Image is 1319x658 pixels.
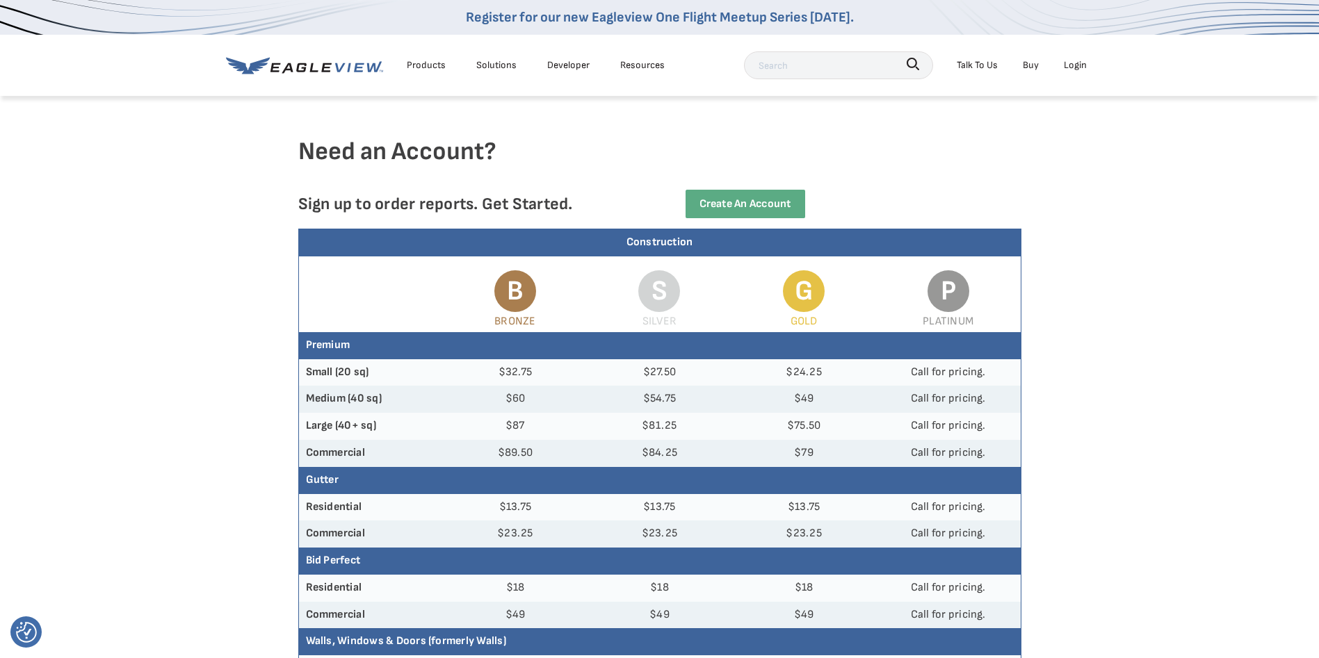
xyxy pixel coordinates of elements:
[443,494,588,521] td: $13.75
[494,270,536,312] span: B
[731,386,876,413] td: $49
[443,413,588,440] td: $87
[299,628,1021,655] th: Walls, Windows & Doors (formerly Walls)
[731,520,876,548] td: $23.25
[923,315,973,328] span: Platinum
[744,51,933,79] input: Search
[588,413,732,440] td: $81.25
[620,56,665,74] div: Resources
[476,56,517,74] div: Solutions
[443,520,588,548] td: $23.25
[443,602,588,629] td: $49
[588,520,732,548] td: $23.25
[16,622,37,643] button: Consent Preferences
[686,190,805,218] a: Create an Account
[299,229,1021,256] div: Construction
[1023,56,1039,74] a: Buy
[298,194,638,214] p: Sign up to order reports. Get Started.
[407,56,446,74] div: Products
[876,386,1021,413] td: Call for pricing.
[299,359,444,386] th: Small (20 sq)
[642,315,677,328] span: Silver
[731,413,876,440] td: $75.50
[731,602,876,629] td: $49
[588,359,732,386] td: $27.50
[466,9,854,26] a: Register for our new Eagleview One Flight Meetup Series [DATE].
[443,386,588,413] td: $60
[1064,56,1087,74] div: Login
[876,575,1021,602] td: Call for pricing.
[299,548,1021,575] th: Bid Perfect
[16,622,37,643] img: Revisit consent button
[588,575,732,602] td: $18
[731,575,876,602] td: $18
[731,440,876,467] td: $79
[928,270,969,312] span: P
[443,359,588,386] td: $32.75
[588,440,732,467] td: $84.25
[299,520,444,548] th: Commercial
[957,56,998,74] div: Talk To Us
[299,332,1021,359] th: Premium
[298,136,1021,190] h4: Need an Account?
[299,494,444,521] th: Residential
[547,56,590,74] a: Developer
[588,602,732,629] td: $49
[791,315,818,328] span: Gold
[731,359,876,386] td: $24.25
[494,315,535,328] span: Bronze
[299,467,1021,494] th: Gutter
[299,602,444,629] th: Commercial
[638,270,680,312] span: S
[588,386,732,413] td: $54.75
[588,494,732,521] td: $13.75
[876,440,1021,467] td: Call for pricing.
[299,413,444,440] th: Large (40+ sq)
[443,440,588,467] td: $89.50
[876,413,1021,440] td: Call for pricing.
[299,440,444,467] th: Commercial
[731,494,876,521] td: $13.75
[876,494,1021,521] td: Call for pricing.
[876,520,1021,548] td: Call for pricing.
[876,602,1021,629] td: Call for pricing.
[299,386,444,413] th: Medium (40 sq)
[876,359,1021,386] td: Call for pricing.
[783,270,825,312] span: G
[299,575,444,602] th: Residential
[443,575,588,602] td: $18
